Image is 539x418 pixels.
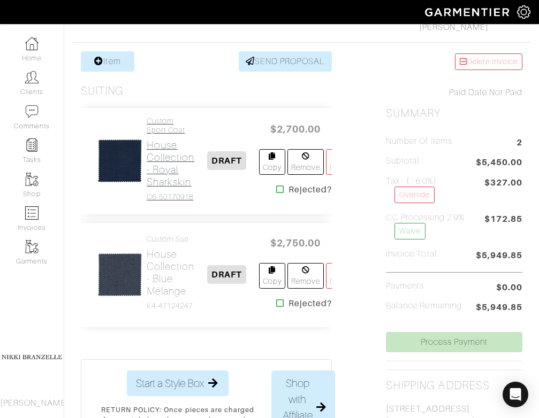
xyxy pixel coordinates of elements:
[97,138,142,183] img: D3KzsV8DJM2AAZb482Skyep5
[25,206,39,220] img: orders-icon-0abe47150d42831381b5fb84f609e132dff9fe21cb692f30cb5eec754e2cba89.png
[386,281,424,291] h5: Payments
[25,71,39,84] img: clients-icon-6bae9207a08558b7cb47a8932f037763ab4055f8c8b6bfacd5dc20c3e0201464.png
[263,231,328,254] span: $2,750.00
[484,176,522,189] span: $327.00
[419,22,489,32] a: [PERSON_NAME]
[97,252,142,297] img: JevvuycJeUUhU4MJzunVNN6G
[289,297,332,310] strong: Rejected?
[386,107,522,120] h2: Summary
[386,379,490,392] h2: Shipping Address
[394,223,426,239] a: Waive
[147,117,195,135] h4: Custom Sport Coat
[259,263,285,289] a: Copy
[147,139,195,188] h2: House Collection - Royal Sharkskin
[81,84,124,98] h3: Suiting
[476,156,522,171] span: $5,450.00
[147,301,195,311] h4: K4-47124247
[25,173,39,186] img: garments-icon-b7da505a4dc4fd61783c78ac3ca0ef83fa9d6f193b1c9dc38574b1d14d53ca28.png
[449,88,489,97] span: Paid Date:
[239,51,332,72] a: SEND PROPOSAL
[496,281,522,294] span: $0.00
[263,118,328,141] span: $2,700.00
[386,176,484,203] h5: Tax ( : 6.0%)
[207,151,246,170] span: DRAFT
[386,332,522,352] a: Process Payment
[386,213,484,239] h5: CC Processing 2.9%
[476,249,522,264] span: $5,949.85
[484,213,522,244] span: $172.85
[386,301,462,311] h5: Balance Remaining
[517,136,522,151] span: 2
[147,248,195,297] h2: House Collection - Blue Mélange
[147,235,195,311] a: Custom Suit House Collection - Blue Mélange K4-47124247
[394,187,435,203] a: Override
[326,149,356,175] a: Delete
[476,301,522,315] span: $5,949.85
[287,149,324,175] a: Remove
[25,138,39,152] img: reminder-icon-8004d30b9f0a5d33ae49ab947aed9ed385cf756f9e5892f1edd6e32f2345188e.png
[386,86,522,99] div: Not Paid
[207,265,246,284] span: DRAFT
[503,382,528,407] div: Open Intercom Messenger
[25,240,39,253] img: garments-icon-b7da505a4dc4fd61783c78ac3ca0ef83fa9d6f193b1c9dc38574b1d14d53ca28.png
[147,235,195,244] h4: Custom Suit
[147,117,195,202] a: Custom Sport Coat House Collection - Royal Sharkskin C6-50170918
[420,3,517,21] img: garmentier-logo-header-white-b43fb05a5012e4ada735d5af1a66efaba907eab6374d6393d1fbf88cb4ef424d.png
[147,192,195,202] h4: C6-50170918
[326,263,356,289] a: Delete
[127,370,229,396] button: Start a Style Box
[136,375,204,391] span: Start a Style Box
[25,37,39,50] img: dashboard-icon-dbcd8f5a0b271acd01030246c82b418ddd0df26cd7fceb0bd07c9910d44c42f6.png
[386,249,437,259] h5: Invoice Total
[455,53,522,70] a: Delete Invoice
[289,183,332,196] strong: Rejected?
[386,136,452,146] h5: Number of Items
[287,263,324,289] a: Remove
[25,105,39,118] img: comment-icon-a0a6a9ef722e966f86d9cbdc48e553b5cf19dbc54f86b18d962a5391bc8f6eb6.png
[517,5,530,19] img: gear-icon-white-bd11855cb880d31180b6d7d6211b90ccbf57a29d726f0c71d8c61bd08dd39cc2.png
[259,149,285,175] a: Copy
[81,51,134,72] a: Item
[386,156,419,166] h5: Subtotal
